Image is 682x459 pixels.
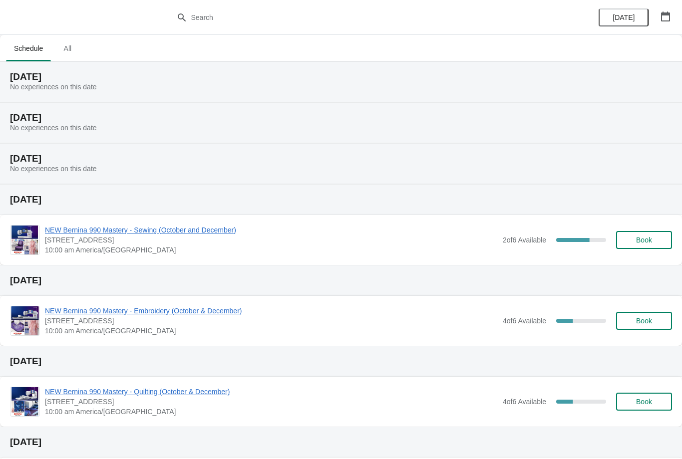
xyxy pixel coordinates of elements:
[11,306,38,335] img: NEW Bernina 990 Mastery - Embroidery (October & December) | 1300 Salem Rd SW, Suite 350, Rocheste...
[45,235,498,245] span: [STREET_ADDRESS]
[45,397,498,407] span: [STREET_ADDRESS]
[503,317,546,325] span: 4 of 6 Available
[503,398,546,406] span: 4 of 6 Available
[6,39,51,57] span: Schedule
[616,312,672,330] button: Book
[10,83,97,91] span: No experiences on this date
[616,231,672,249] button: Book
[45,326,498,336] span: 10:00 am America/[GEOGRAPHIC_DATA]
[10,154,672,164] h2: [DATE]
[45,225,498,235] span: NEW Bernina 990 Mastery - Sewing (October and December)
[45,407,498,417] span: 10:00 am America/[GEOGRAPHIC_DATA]
[11,387,39,416] img: NEW Bernina 990 Mastery - Quilting (October & December) | 1300 Salem Rd SW, Suite 350, Rochester,...
[636,236,652,244] span: Book
[45,387,498,397] span: NEW Bernina 990 Mastery - Quilting (October & December)
[11,226,38,254] img: NEW Bernina 990 Mastery - Sewing (October and December) | 1300 Salem Rd SW, Suite 350, Rochester,...
[10,195,672,205] h2: [DATE]
[503,236,546,244] span: 2 of 6 Available
[55,39,80,57] span: All
[45,316,498,326] span: [STREET_ADDRESS]
[636,398,652,406] span: Book
[10,72,672,82] h2: [DATE]
[10,124,97,132] span: No experiences on this date
[599,8,649,26] button: [DATE]
[10,165,97,173] span: No experiences on this date
[10,356,672,366] h2: [DATE]
[45,245,498,255] span: 10:00 am America/[GEOGRAPHIC_DATA]
[191,8,512,26] input: Search
[10,437,672,447] h2: [DATE]
[10,113,672,123] h2: [DATE]
[616,393,672,411] button: Book
[10,275,672,285] h2: [DATE]
[45,306,498,316] span: NEW Bernina 990 Mastery - Embroidery (October & December)
[636,317,652,325] span: Book
[613,13,635,21] span: [DATE]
